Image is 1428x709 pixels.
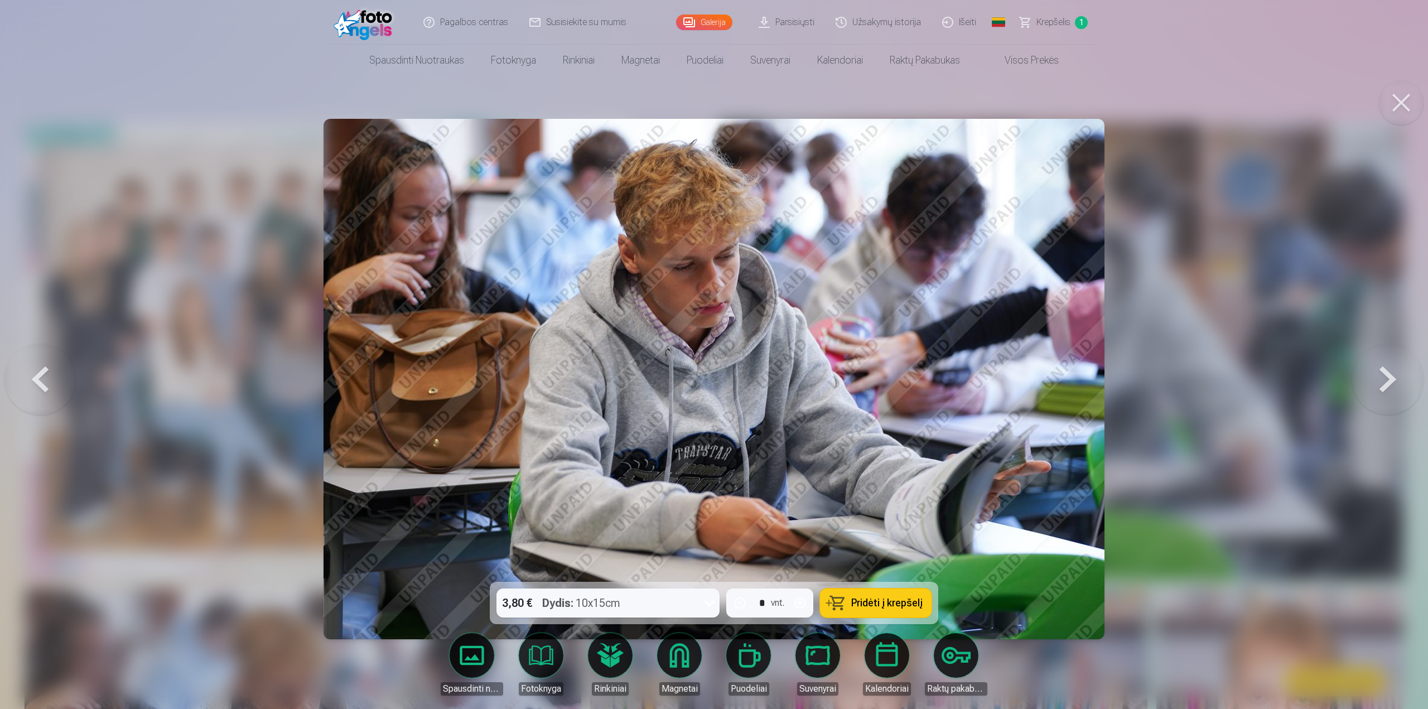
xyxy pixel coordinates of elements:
a: Puodeliai [673,45,737,76]
strong: Dydis : [542,595,573,611]
a: Suvenyrai [787,633,849,696]
button: Pridėti į krepšelį [820,589,932,618]
a: Kalendoriai [804,45,876,76]
a: Magnetai [648,633,711,696]
a: Magnetai [608,45,673,76]
div: vnt. [771,596,784,610]
img: /fa2 [334,4,398,40]
span: Krepšelis [1036,16,1070,29]
div: Kalendoriai [863,682,911,696]
a: Rinkiniai [579,633,641,696]
a: Spausdinti nuotraukas [441,633,503,696]
a: Fotoknyga [477,45,549,76]
div: 10x15cm [542,589,620,618]
div: Spausdinti nuotraukas [441,682,503,696]
a: Visos prekės [973,45,1072,76]
div: Fotoknyga [519,682,563,696]
div: Magnetai [659,682,700,696]
a: Fotoknyga [510,633,572,696]
div: Puodeliai [729,682,769,696]
a: Kalendoriai [856,633,918,696]
a: Puodeliai [717,633,780,696]
a: Galerija [676,15,732,30]
div: Raktų pakabukas [925,682,987,696]
span: 1 [1075,16,1088,29]
a: Spausdinti nuotraukas [356,45,477,76]
a: Raktų pakabukas [876,45,973,76]
a: Suvenyrai [737,45,804,76]
span: Pridėti į krepšelį [851,598,923,608]
div: 3,80 € [496,589,538,618]
a: Rinkiniai [549,45,608,76]
div: Suvenyrai [797,682,838,696]
div: Rinkiniai [592,682,629,696]
a: Raktų pakabukas [925,633,987,696]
